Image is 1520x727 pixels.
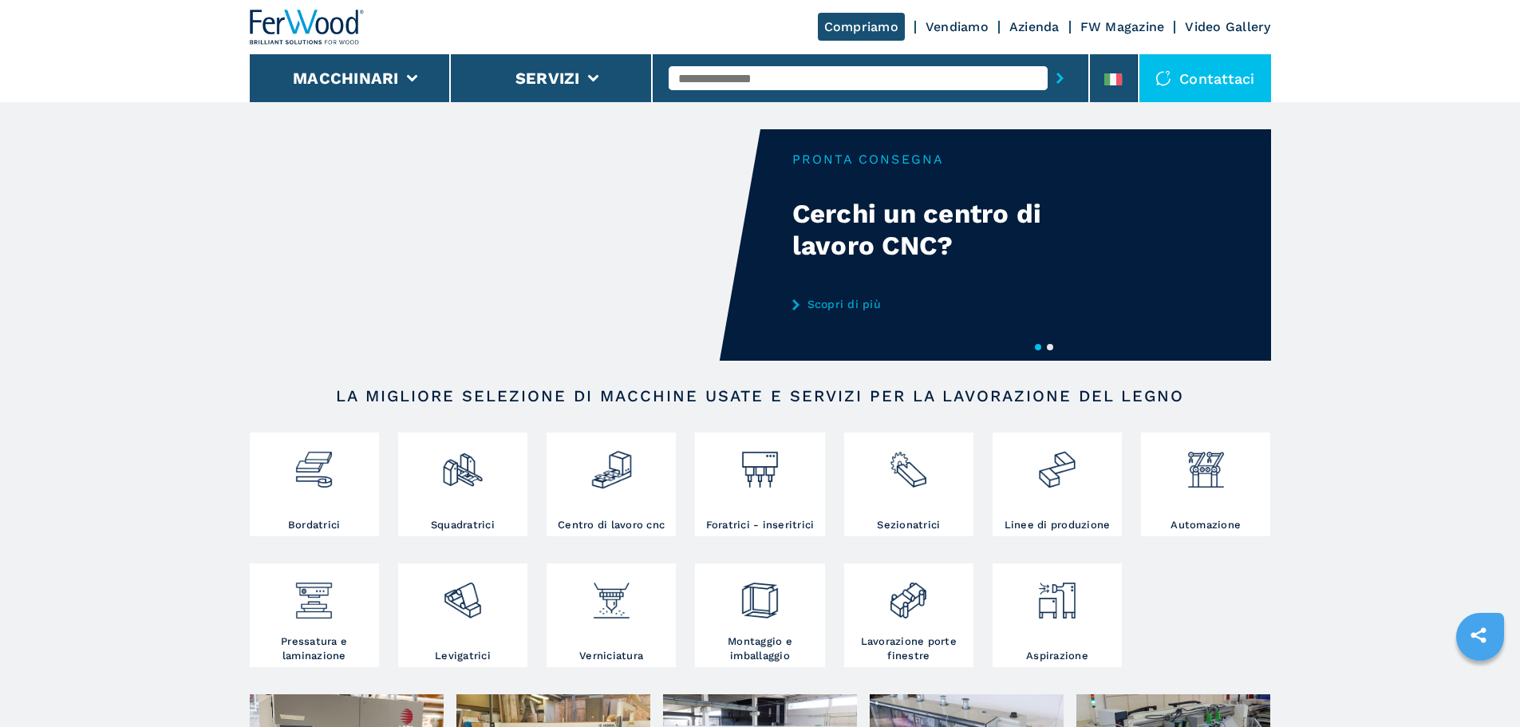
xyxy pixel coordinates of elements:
h3: Automazione [1171,518,1241,532]
a: Centro di lavoro cnc [547,433,676,536]
h3: Sezionatrici [877,518,940,532]
img: centro_di_lavoro_cnc_2.png [590,437,633,491]
a: Video Gallery [1185,19,1270,34]
a: Scopri di più [792,298,1105,310]
h3: Pressatura e laminazione [254,634,375,663]
a: Levigatrici [398,563,527,667]
img: levigatrici_2.png [441,567,484,622]
img: Contattaci [1155,70,1171,86]
div: Contattaci [1139,54,1271,102]
img: bordatrici_1.png [293,437,335,491]
a: Aspirazione [993,563,1122,667]
h3: Verniciatura [579,649,643,663]
button: Macchinari [293,69,399,88]
h3: Linee di produzione [1005,518,1111,532]
h3: Foratrici - inseritrici [706,518,815,532]
h3: Squadratrici [431,518,495,532]
h3: Lavorazione porte finestre [848,634,969,663]
img: aspirazione_1.png [1036,567,1078,622]
a: Vendiamo [926,19,989,34]
a: Bordatrici [250,433,379,536]
a: Verniciatura [547,563,676,667]
a: FW Magazine [1080,19,1165,34]
a: Azienda [1009,19,1060,34]
img: pressa-strettoia.png [293,567,335,622]
h2: LA MIGLIORE SELEZIONE DI MACCHINE USATE E SERVIZI PER LA LAVORAZIONE DEL LEGNO [301,386,1220,405]
a: Linee di produzione [993,433,1122,536]
a: Sezionatrici [844,433,973,536]
iframe: Chat [1452,655,1508,715]
h3: Aspirazione [1026,649,1088,663]
a: Pressatura e laminazione [250,563,379,667]
img: squadratrici_2.png [441,437,484,491]
img: linee_di_produzione_2.png [1036,437,1078,491]
h3: Levigatrici [435,649,491,663]
img: Ferwood [250,10,365,45]
video: Your browser does not support the video tag. [250,129,760,361]
h3: Bordatrici [288,518,341,532]
img: verniciatura_1.png [590,567,633,622]
img: automazione.png [1185,437,1227,491]
img: lavorazione_porte_finestre_2.png [887,567,930,622]
img: montaggio_imballaggio_2.png [739,567,781,622]
a: Foratrici - inseritrici [695,433,824,536]
a: Montaggio e imballaggio [695,563,824,667]
img: foratrici_inseritrici_2.png [739,437,781,491]
a: sharethis [1459,615,1498,655]
img: sezionatrici_2.png [887,437,930,491]
a: Squadratrici [398,433,527,536]
h3: Montaggio e imballaggio [699,634,820,663]
a: Compriamo [818,13,905,41]
button: 2 [1047,344,1053,350]
button: 1 [1035,344,1041,350]
a: Lavorazione porte finestre [844,563,973,667]
button: submit-button [1048,60,1072,97]
h3: Centro di lavoro cnc [558,518,665,532]
button: Servizi [515,69,580,88]
a: Automazione [1141,433,1270,536]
